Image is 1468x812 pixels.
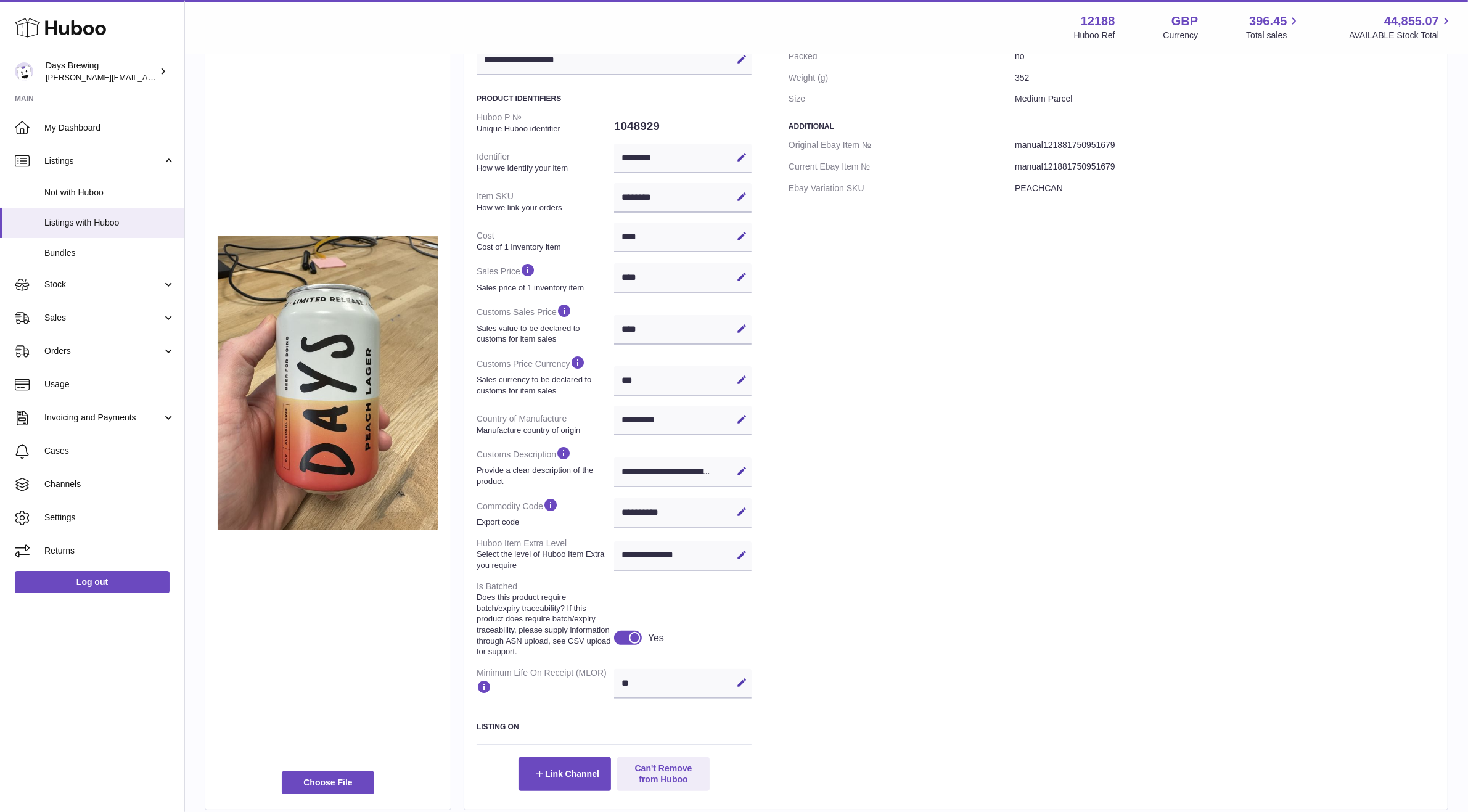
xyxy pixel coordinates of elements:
[477,242,611,253] strong: Cost of 1 inventory item
[789,178,1015,199] dt: Ebay Variation SKU
[614,113,752,139] dd: 1048929
[477,298,614,349] dt: Customs Sales Price
[477,282,611,293] strong: Sales price of 1 inventory item
[44,312,162,324] span: Sales
[477,374,611,396] strong: Sales currency to be declared to customs for item sales
[477,94,752,104] h3: Product Identifiers
[1349,13,1453,41] a: 44,855.07 AVAILABLE Stock Total
[477,440,614,491] dt: Customs Description
[477,350,614,401] dt: Customs Price Currency
[789,88,1015,110] dt: Size
[477,257,614,298] dt: Sales Price
[44,345,162,357] span: Orders
[477,107,614,139] dt: Huboo P №
[1015,156,1435,178] dd: manual121881750951679
[477,576,614,662] dt: Is Batched
[477,722,752,732] h3: Listing On
[477,425,611,436] strong: Manufacture country of origin
[15,571,170,593] a: Log out
[477,465,611,486] strong: Provide a clear description of the product
[15,62,33,81] img: greg@daysbrewing.com
[44,187,175,199] span: Not with Huboo
[44,217,175,229] span: Listings with Huboo
[477,592,611,657] strong: Does this product require batch/expiry traceability? If this product does require batch/expiry tr...
[617,757,710,790] button: Can't Remove from Huboo
[1163,30,1199,41] div: Currency
[1349,30,1453,41] span: AVAILABLE Stock Total
[1015,67,1435,89] dd: 352
[1384,13,1439,30] span: 44,855.07
[789,134,1015,156] dt: Original Ebay Item №
[44,247,175,259] span: Bundles
[519,757,611,790] button: Link Channel
[282,771,374,794] span: Choose File
[44,412,162,424] span: Invoicing and Payments
[44,155,162,167] span: Listings
[789,67,1015,89] dt: Weight (g)
[477,186,614,218] dt: Item SKU
[789,46,1015,67] dt: Packed
[1081,13,1115,30] strong: 12188
[1015,134,1435,156] dd: manual121881750951679
[477,662,614,703] dt: Minimum Life On Receipt (MLOR)
[44,379,175,390] span: Usage
[477,408,614,440] dt: Country of Manufacture
[789,156,1015,178] dt: Current Ebay Item №
[46,60,157,83] div: Days Brewing
[477,517,611,528] strong: Export code
[477,549,611,570] strong: Select the level of Huboo Item Extra you require
[1246,30,1301,41] span: Total sales
[477,225,614,257] dt: Cost
[218,236,438,530] img: 121881752054052.jpg
[1249,13,1287,30] span: 396.45
[44,122,175,134] span: My Dashboard
[477,323,611,345] strong: Sales value to be declared to customs for item sales
[477,146,614,178] dt: Identifier
[1015,88,1435,110] dd: Medium Parcel
[477,163,611,174] strong: How we identify your item
[44,512,175,523] span: Settings
[1015,178,1435,199] dd: PEACHCAN
[44,545,175,557] span: Returns
[46,72,247,82] span: [PERSON_NAME][EMAIL_ADDRESS][DOMAIN_NAME]
[44,445,175,457] span: Cases
[648,631,664,645] div: Yes
[789,121,1435,131] h3: Additional
[1074,30,1115,41] div: Huboo Ref
[477,202,611,213] strong: How we link your orders
[477,492,614,533] dt: Commodity Code
[477,123,611,134] strong: Unique Huboo identifier
[1246,13,1301,41] a: 396.45 Total sales
[44,279,162,290] span: Stock
[44,478,175,490] span: Channels
[1171,13,1198,30] strong: GBP
[1015,46,1435,67] dd: no
[477,533,614,576] dt: Huboo Item Extra Level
